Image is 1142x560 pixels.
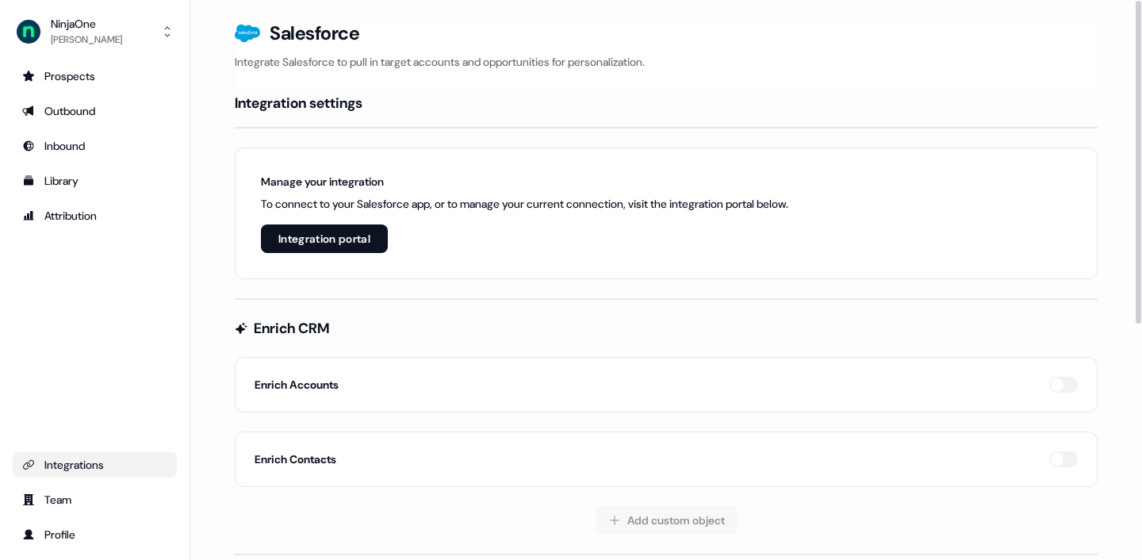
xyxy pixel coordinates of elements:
[13,63,177,89] a: Go to prospects
[270,21,359,45] h3: Salesforce
[13,522,177,547] a: Go to profile
[51,16,122,32] div: NinjaOne
[22,138,167,154] div: Inbound
[13,452,177,478] a: Go to integrations
[255,451,336,467] h5: Enrich Contacts
[22,457,167,473] div: Integrations
[22,68,167,84] div: Prospects
[13,133,177,159] a: Go to Inbound
[13,203,177,228] a: Go to attribution
[261,224,388,253] button: Integration portal
[22,527,167,543] div: Profile
[13,13,177,51] button: NinjaOne[PERSON_NAME]
[255,377,339,393] h5: Enrich Accounts
[235,54,1098,70] p: Integrate Salesforce to pull in target accounts and opportunities for personalization.
[261,174,788,190] h6: Manage your integration
[13,168,177,194] a: Go to templates
[22,492,167,508] div: Team
[13,98,177,124] a: Go to outbound experience
[13,487,177,512] a: Go to team
[22,103,167,119] div: Outbound
[235,94,362,113] h4: Integration settings
[254,319,329,338] h4: Enrich CRM
[261,196,788,212] p: To connect to your Salesforce app, or to manage your current connection, visit the integration po...
[22,208,167,224] div: Attribution
[22,173,167,189] div: Library
[51,32,122,48] div: [PERSON_NAME]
